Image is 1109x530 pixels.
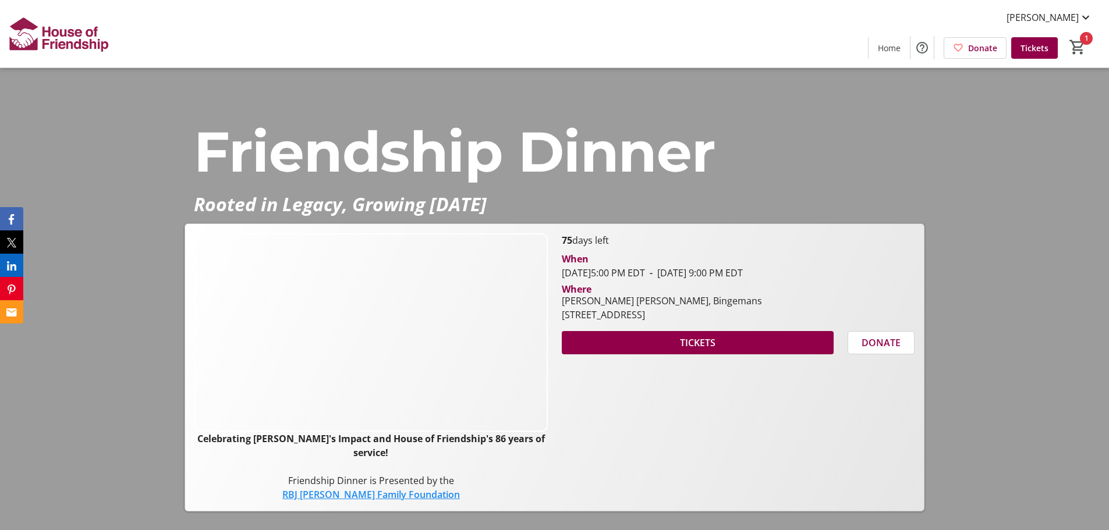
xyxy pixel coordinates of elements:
[562,252,589,266] div: When
[645,266,657,279] span: -
[910,36,934,59] button: Help
[562,294,762,308] div: [PERSON_NAME] [PERSON_NAME], Bingemans
[197,432,545,459] strong: Celebrating [PERSON_NAME]'s Impact and House of Friendship's 86 years of service!
[7,5,111,63] img: House of Friendship's Logo
[1067,37,1088,58] button: Cart
[680,336,715,350] span: TICKETS
[862,336,901,350] span: DONATE
[968,42,997,54] span: Donate
[194,474,547,488] p: Friendship Dinner is Presented by the
[194,118,715,186] span: Friendship Dinner
[944,37,1007,59] a: Donate
[562,234,572,247] span: 75
[562,233,915,247] p: days left
[869,37,910,59] a: Home
[194,233,547,432] img: Campaign CTA Media Photo
[848,331,915,354] button: DONATE
[194,191,487,216] em: Rooted in Legacy, Growing [DATE]
[282,488,460,501] a: RBJ [PERSON_NAME] Family Foundation
[562,284,591,294] div: Where
[562,308,762,322] div: [STREET_ADDRESS]
[562,266,645,279] span: [DATE] 5:00 PM EDT
[1007,10,1079,24] span: [PERSON_NAME]
[997,8,1102,27] button: [PERSON_NAME]
[562,331,834,354] button: TICKETS
[1021,42,1048,54] span: Tickets
[878,42,901,54] span: Home
[1011,37,1058,59] a: Tickets
[645,266,743,279] span: [DATE] 9:00 PM EDT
